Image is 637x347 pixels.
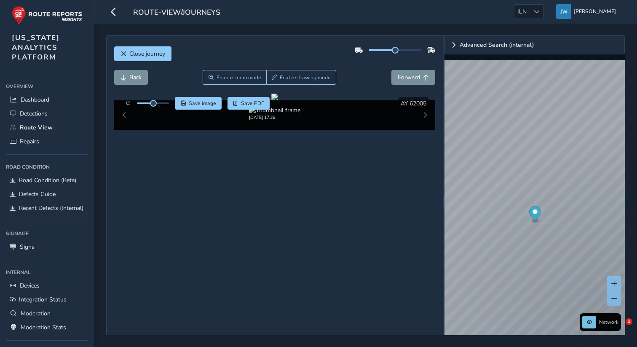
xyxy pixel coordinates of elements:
div: Internal [6,266,88,279]
button: Zoom [203,70,266,85]
span: Enable drawing mode [280,74,331,81]
a: Moderation Stats [6,320,88,334]
a: Expand [444,36,625,54]
span: Save PDF [241,100,264,107]
span: 1 [626,318,632,325]
span: Dashboard [21,96,49,104]
span: Detections [20,110,48,118]
span: Road Condition (Beta) [19,176,76,184]
a: Recent Defects (Internal) [6,201,88,215]
span: ILN [514,5,530,19]
a: Dashboard [6,93,88,107]
iframe: Intercom live chat [608,318,629,339]
button: Draw [266,70,337,85]
span: Route View [20,124,53,132]
span: AY 62005 [401,100,426,108]
a: Integration Status [6,293,88,307]
span: Repairs [20,137,39,145]
button: Close journey [114,46,171,61]
div: Map marker [529,206,541,223]
span: Integration Status [19,296,67,304]
div: [DATE] 17:26 [249,114,300,121]
span: route-view/journeys [133,7,220,19]
img: diamond-layout [556,4,571,19]
span: Recent Defects (Internal) [19,204,83,212]
span: Moderation [21,309,51,317]
span: Close journey [129,50,165,58]
a: Devices [6,279,88,293]
span: Forward [398,73,420,81]
span: Devices [20,282,40,290]
span: [PERSON_NAME] [574,4,616,19]
button: Forward [391,70,435,85]
span: [US_STATE] ANALYTICS PLATFORM [12,33,60,62]
button: Save [175,97,222,110]
a: Detections [6,107,88,121]
span: Save image [189,100,216,107]
span: Advanced Search (internal) [460,42,534,48]
img: Thumbnail frame [249,106,300,114]
div: Signage [6,227,88,240]
div: Overview [6,80,88,93]
span: Defects Guide [19,190,56,198]
div: Road Condition [6,161,88,173]
button: [PERSON_NAME] [556,4,619,19]
img: rr logo [12,6,82,25]
span: Network [599,319,618,325]
button: Back [114,70,148,85]
a: Road Condition (Beta) [6,173,88,187]
span: Moderation Stats [21,323,66,331]
button: PDF [227,97,270,110]
span: Signs [20,243,35,251]
span: Enable zoom mode [217,74,261,81]
a: Route View [6,121,88,134]
span: Back [129,73,142,81]
a: Moderation [6,307,88,320]
a: Defects Guide [6,187,88,201]
a: Repairs [6,134,88,148]
a: Signs [6,240,88,254]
